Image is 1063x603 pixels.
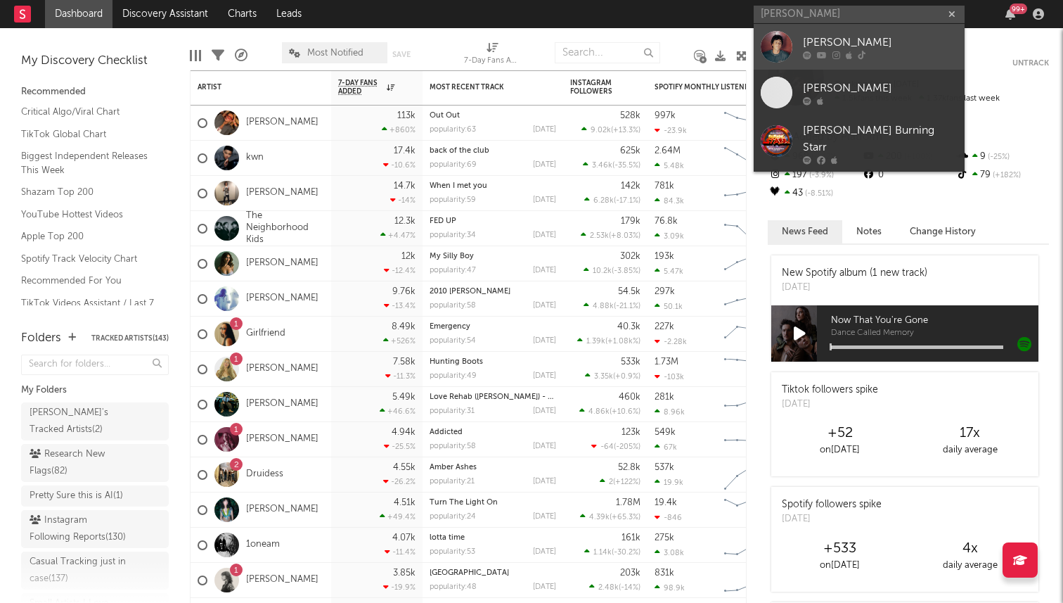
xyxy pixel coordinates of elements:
div: 1.73M [655,357,678,367]
div: 161k [621,533,640,542]
div: 281k [655,393,674,402]
div: [DATE] [533,407,556,415]
div: 4.94k [392,428,415,437]
a: TikTok Global Chart [21,127,155,142]
div: 297k [655,287,675,296]
a: kwn [246,152,264,164]
a: Apple Top 200 [21,229,155,244]
div: ( ) [584,547,640,557]
div: Filters [212,35,224,76]
div: 625k [620,146,640,155]
div: -2.28k [655,337,687,346]
span: 6.28k [593,197,614,205]
span: -25 % [986,153,1010,161]
span: 3.35k [594,373,613,381]
div: -25.5 % [384,442,415,451]
a: Instagram Following Reports(130) [21,510,169,548]
div: +52 [775,425,905,442]
div: [PERSON_NAME] [803,80,958,96]
div: 179k [621,217,640,226]
span: -205 % [616,443,638,451]
div: 549k [655,428,676,437]
div: Spotify followers spike [782,497,882,512]
a: Biggest Independent Releases This Week [21,148,155,177]
div: popularity: 49 [430,372,477,380]
div: popularity: 24 [430,513,476,521]
span: +10.6 % [612,408,638,416]
div: [DATE] [533,443,556,450]
div: 19.4k [655,498,677,507]
div: [DATE] [533,126,556,134]
div: 3.09k [655,231,684,241]
a: [PERSON_NAME] [246,187,318,199]
div: 5.48k [655,161,684,170]
a: My Silly Boy [430,253,474,260]
div: [DATE] [533,337,556,345]
div: [DATE] [533,196,556,204]
div: daily average [905,557,1035,574]
div: -19.9 % [383,583,415,592]
div: [DATE] [533,548,556,556]
div: FED UP [430,217,556,225]
div: -23.9k [655,126,687,135]
div: 52.8k [618,463,640,472]
div: 2.64M [655,146,681,155]
button: Untrack [1012,56,1049,70]
div: 79 [955,166,1049,184]
span: -17.1 % [616,197,638,205]
div: 997k [655,111,676,120]
div: 8.96k [655,407,685,417]
span: 1.14k [593,549,612,557]
a: Shazam Top 200 [21,184,155,200]
div: My Folders [21,382,169,399]
div: [DATE] [533,583,556,591]
svg: Chart title [718,387,781,422]
div: When I met you [430,182,556,190]
a: YouTube Hottest Videos [21,207,155,222]
div: 12.3k [394,217,415,226]
span: -64 [600,443,614,451]
div: lotta time [430,534,556,542]
input: Search for folders... [21,355,169,375]
div: ( ) [577,336,640,345]
div: +4.47 % [380,231,415,240]
div: 4 x [905,540,1035,557]
svg: Chart title [718,281,781,317]
a: 1oneam [246,539,280,551]
span: +1.08k % [607,338,638,345]
button: 99+ [1005,8,1015,20]
div: 275k [655,533,674,542]
div: 19.9k [655,478,683,487]
a: Research New Flags(82) [21,444,169,482]
a: Turn The Light On [430,499,498,507]
div: 831k [655,569,674,578]
div: 4.07k [392,533,415,542]
div: 193k [655,252,674,261]
a: [PERSON_NAME] [246,398,318,410]
div: +860 % [382,125,415,134]
div: 67k [655,443,677,452]
span: 4.86k [588,408,610,416]
div: [DATE] [533,231,556,239]
a: Girlfriend [246,328,285,340]
span: 1.39k [586,338,605,345]
a: Spotify Track Velocity Chart [21,251,155,267]
span: Dance Called Memory [831,329,1038,338]
div: 123k [621,428,640,437]
div: +533 [775,540,905,557]
div: 3.85k [393,569,415,578]
a: FED UP [430,217,456,225]
svg: Chart title [718,211,781,246]
div: Love Rehab (Dun Dun) - Outliers Remix [430,393,556,401]
a: Love Rehab ([PERSON_NAME]) - Outliers Remix [430,393,601,401]
div: 8.49k [392,322,415,331]
a: Casual Tracking just in case(137) [21,552,169,590]
div: -11.3 % [385,372,415,381]
a: lotta time [430,534,465,542]
div: [DATE] [782,281,927,295]
svg: Chart title [718,141,781,176]
div: 142k [621,182,640,191]
div: 528k [620,111,640,120]
svg: Chart title [718,528,781,563]
div: [PERSON_NAME] Burning Starr [803,122,958,156]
